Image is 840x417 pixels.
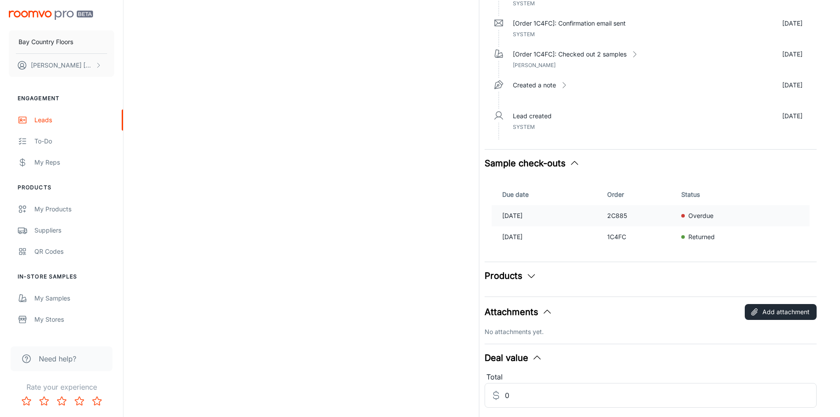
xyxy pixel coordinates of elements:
div: My Reps [34,158,114,167]
img: Roomvo PRO Beta [9,11,93,20]
p: [DATE] [782,111,803,121]
button: Rate 3 star [53,392,71,410]
p: Created a note [513,80,556,90]
div: My Stores [34,315,114,324]
div: Suppliers [34,225,114,235]
p: [Order 1C4FC]: Confirmation email sent [513,19,626,28]
button: Rate 1 star [18,392,35,410]
p: [PERSON_NAME] [PERSON_NAME] [31,60,93,70]
th: Due date [492,184,604,205]
button: [PERSON_NAME] [PERSON_NAME] [9,54,114,77]
button: Rate 2 star [35,392,53,410]
p: 2C885 [607,211,675,221]
div: QR Codes [34,247,114,256]
p: Lead created [513,111,552,121]
button: Rate 5 star [88,392,106,410]
span: [PERSON_NAME] [513,62,556,68]
div: Total [485,372,817,383]
p: Overdue [688,211,713,221]
div: Leads [34,115,114,125]
button: Rate 4 star [71,392,88,410]
button: Attachments [485,305,553,319]
p: [DATE] [782,49,803,59]
p: [DATE] [502,232,600,242]
p: [DATE] [782,80,803,90]
p: [Order 1C4FC]: Checked out 2 samples [513,49,627,59]
p: Returned [688,232,715,242]
div: My Products [34,204,114,214]
span: Need help? [39,353,76,364]
button: Bay Country Floors [9,30,114,53]
p: Rate your experience [7,382,116,392]
p: [DATE] [782,19,803,28]
th: Status [678,184,810,205]
button: Deal value [485,351,542,364]
button: Add attachment [745,304,817,320]
div: My Samples [34,293,114,303]
p: Bay Country Floors [19,37,73,47]
span: System [513,31,535,38]
span: System [513,124,535,130]
input: Estimated deal value [505,383,817,408]
th: Order [604,184,678,205]
button: Sample check-outs [485,157,580,170]
div: To-do [34,136,114,146]
button: Products [485,269,537,282]
p: No attachments yet. [485,327,817,337]
p: [DATE] [502,211,600,221]
p: 1C4FC [607,232,675,242]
